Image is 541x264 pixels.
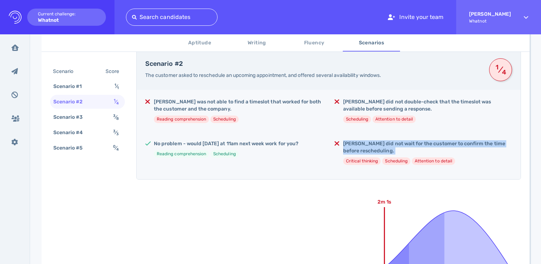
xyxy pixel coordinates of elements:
[469,19,511,24] span: Whatnot
[114,83,119,89] span: ⁄
[113,145,119,151] span: ⁄
[114,99,119,105] span: ⁄
[210,116,239,123] li: Scheduling
[154,98,323,113] h5: [PERSON_NAME] was not able to find a timeslot that worked for both the customer and the company.
[52,127,92,138] div: Scenario #4
[494,67,500,68] sup: 1
[347,39,396,48] span: Scenarios
[113,129,116,133] sup: 3
[116,132,119,136] sub: 3
[104,66,123,77] div: Score
[113,113,116,118] sup: 3
[52,112,92,122] div: Scenario #3
[116,147,119,152] sub: 4
[343,140,512,155] h5: [PERSON_NAME] did not wait for the customer to confirm the time before rescheduling.
[494,63,507,76] span: ⁄
[145,72,381,78] span: The customer asked to reschedule an upcoming appointment, and offered several availability windows.
[469,11,511,17] strong: [PERSON_NAME]
[113,144,116,149] sup: 0
[372,116,416,123] li: Attention to detail
[412,157,455,165] li: Attention to detail
[52,143,92,153] div: Scenario #5
[114,98,116,103] sup: 1
[290,39,338,48] span: Fluency
[145,60,481,68] h4: Scenario #2
[175,39,224,48] span: Aptitude
[52,81,91,92] div: Scenario #1
[343,98,512,113] h5: [PERSON_NAME] did not double-check that the timeslot was available before sending a response.
[343,157,381,165] li: Critical thinking
[377,199,391,205] text: 2m 1s
[210,150,239,158] li: Scheduling
[154,140,298,147] h5: No problem - would [DATE] at 11am next week work for you?
[233,39,281,48] span: Writing
[113,129,119,136] span: ⁄
[154,116,209,123] li: Reading comprehension
[52,97,92,107] div: Scenario #2
[114,83,116,87] sup: 1
[116,116,119,121] sub: 8
[154,150,209,158] li: Reading comprehension
[116,101,119,106] sub: 4
[501,72,507,73] sub: 4
[52,66,82,77] div: Scenario
[343,116,371,123] li: Scheduling
[382,157,410,165] li: Scheduling
[117,85,119,90] sub: 1
[113,114,119,120] span: ⁄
